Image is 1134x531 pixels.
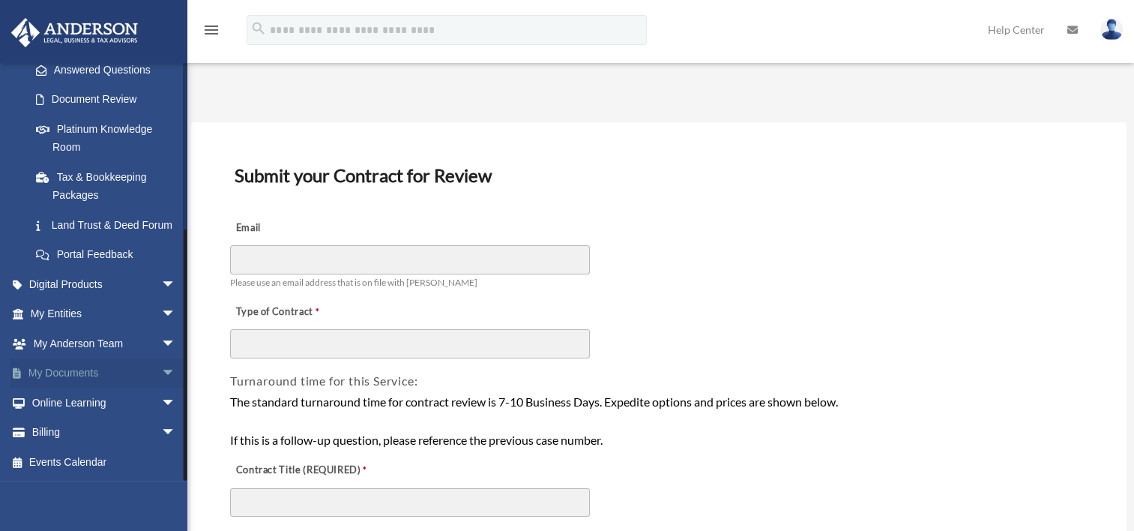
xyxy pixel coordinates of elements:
[10,418,199,448] a: Billingarrow_drop_down
[161,388,191,418] span: arrow_drop_down
[161,299,191,330] span: arrow_drop_down
[230,277,477,288] span: Please use an email address that is on file with [PERSON_NAME]
[21,240,199,270] a: Portal Feedback
[229,160,1089,191] h3: Submit your Contract for Review
[230,373,417,388] span: Turnaround time for this Service:
[250,20,267,37] i: search
[202,21,220,39] i: menu
[21,114,199,162] a: Platinum Knowledge Room
[230,217,380,238] label: Email
[230,392,1088,450] div: The standard turnaround time for contract review is 7-10 Business Days. Expedite options and pric...
[10,269,199,299] a: Digital Productsarrow_drop_down
[21,162,199,210] a: Tax & Bookkeeping Packages
[161,328,191,359] span: arrow_drop_down
[202,26,220,39] a: menu
[161,358,191,389] span: arrow_drop_down
[230,301,380,322] label: Type of Contract
[21,55,199,85] a: Answered Questions
[10,328,199,358] a: My Anderson Teamarrow_drop_down
[161,269,191,300] span: arrow_drop_down
[10,358,199,388] a: My Documentsarrow_drop_down
[1100,19,1123,40] img: User Pic
[161,418,191,448] span: arrow_drop_down
[10,388,199,418] a: Online Learningarrow_drop_down
[7,18,142,47] img: Anderson Advisors Platinum Portal
[10,447,199,477] a: Events Calendar
[230,460,380,481] label: Contract Title (REQUIRED)
[10,299,199,329] a: My Entitiesarrow_drop_down
[21,210,199,240] a: Land Trust & Deed Forum
[21,85,191,115] a: Document Review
